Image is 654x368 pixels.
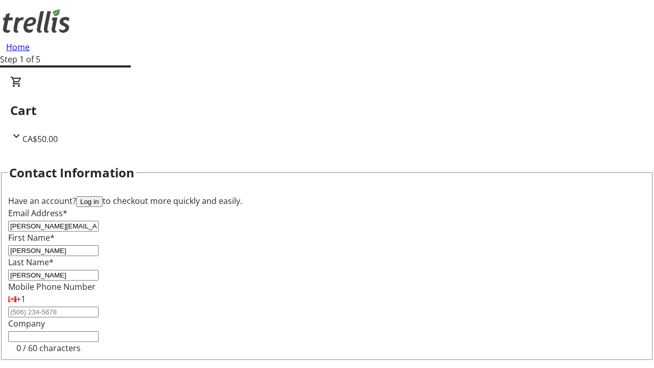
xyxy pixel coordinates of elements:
[8,208,67,219] label: Email Address*
[16,342,81,354] tr-character-limit: 0 / 60 characters
[8,257,54,268] label: Last Name*
[76,196,103,207] button: Log in
[22,133,58,145] span: CA$50.00
[8,307,99,317] input: (506) 234-5678
[10,101,644,120] h2: Cart
[9,164,134,182] h2: Contact Information
[8,232,55,243] label: First Name*
[8,318,45,329] label: Company
[10,76,644,145] div: CartCA$50.00
[8,195,646,207] div: Have an account? to checkout more quickly and easily.
[8,281,96,292] label: Mobile Phone Number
